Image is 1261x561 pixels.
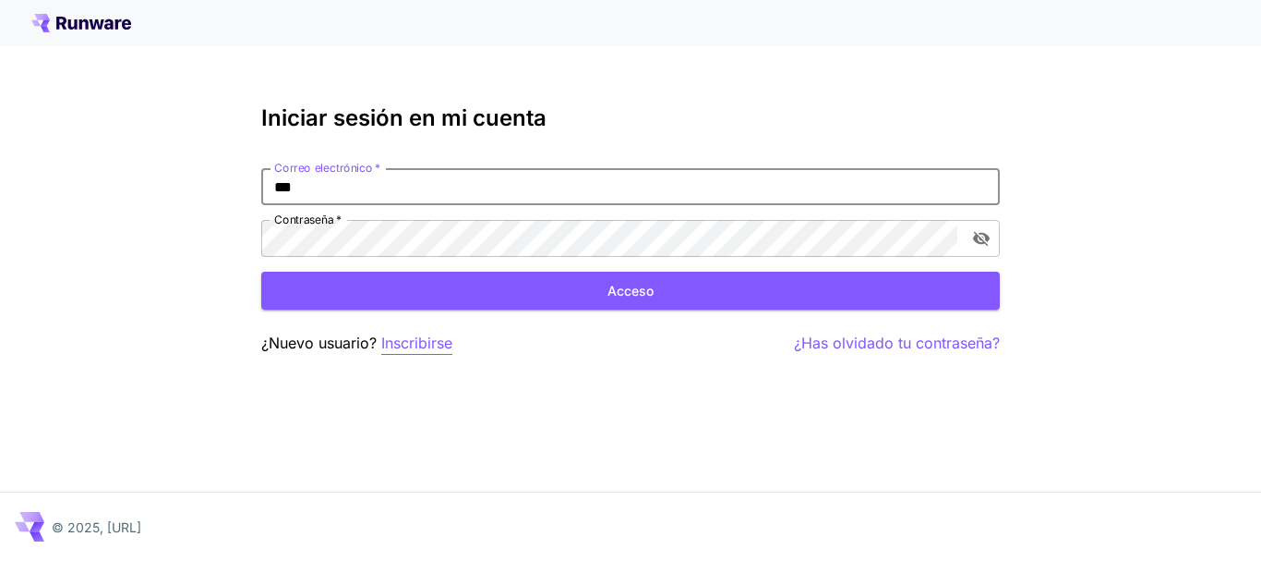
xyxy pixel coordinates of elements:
[607,283,654,299] font: Acceso
[261,334,377,352] font: ¿Nuevo usuario?
[274,161,373,175] font: Correo electrónico
[794,332,1000,355] button: ¿Has olvidado tu contraseña?
[794,334,1000,352] font: ¿Has olvidado tu contraseña?
[381,334,452,352] font: Inscribirse
[261,272,1000,310] button: Acceso
[381,332,452,355] button: Inscribirse
[261,104,546,131] font: Iniciar sesión en mi cuenta
[965,222,998,255] button: alternar visibilidad de contraseña
[52,519,141,535] font: © 2025, [URL]
[274,213,334,226] font: Contraseña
